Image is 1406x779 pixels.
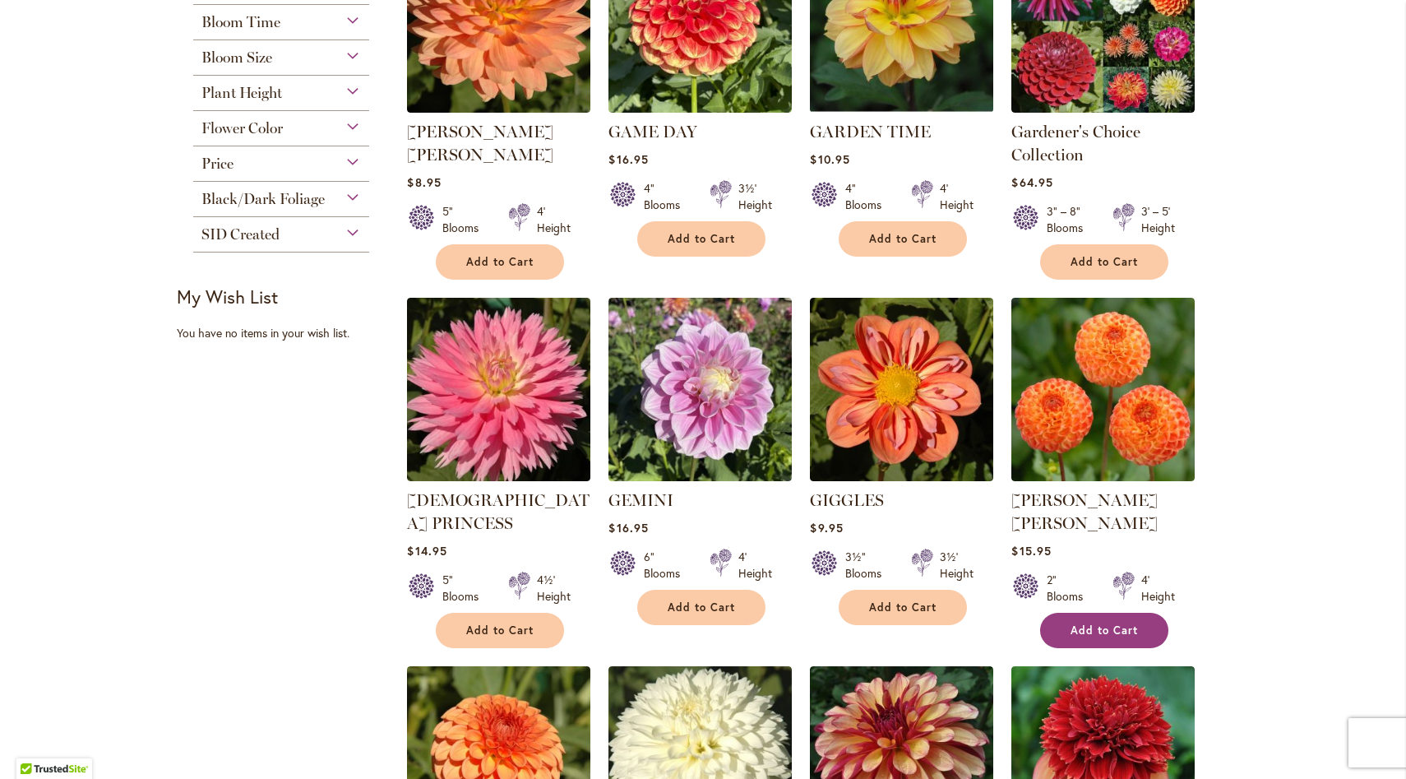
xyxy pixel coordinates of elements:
[407,122,553,165] a: [PERSON_NAME] [PERSON_NAME]
[738,549,772,582] div: 4' Height
[442,572,488,605] div: 5" Blooms
[839,590,967,625] button: Add to Cart
[608,100,792,116] a: GAME DAY
[940,549,974,582] div: 3½' Height
[201,119,283,137] span: Flower Color
[1141,203,1175,236] div: 3' – 5' Height
[466,624,534,638] span: Add to Cart
[177,325,396,341] div: You have no items in your wish list.
[637,221,765,257] button: Add to Cart
[201,84,282,102] span: Plant Height
[810,100,993,116] a: GARDEN TIME
[839,221,967,257] button: Add to Cart
[1040,244,1168,280] button: Add to Cart
[810,122,931,141] a: GARDEN TIME
[407,543,446,559] span: $14.95
[1011,469,1195,485] a: GINGER WILLO
[869,600,937,614] span: Add to Cart
[608,298,792,481] img: GEMINI
[201,190,325,208] span: Black/Dark Foliage
[845,180,891,213] div: 4" Blooms
[1011,122,1140,165] a: Gardener's Choice Collection
[177,285,278,308] strong: My Wish List
[537,572,571,605] div: 4½' Height
[12,721,58,767] iframe: Launch Accessibility Center
[644,549,690,582] div: 6" Blooms
[1011,543,1051,559] span: $15.95
[1011,174,1052,190] span: $64.95
[407,298,590,481] img: GAY PRINCESS
[407,469,590,485] a: GAY PRINCESS
[668,232,735,246] span: Add to Cart
[442,203,488,236] div: 5" Blooms
[940,180,974,213] div: 4' Height
[810,298,993,481] img: GIGGLES
[466,255,534,269] span: Add to Cart
[668,600,735,614] span: Add to Cart
[608,469,792,485] a: GEMINI
[1011,490,1158,533] a: [PERSON_NAME] [PERSON_NAME]
[1071,624,1138,638] span: Add to Cart
[407,100,590,116] a: GABRIELLE MARIE
[201,13,280,31] span: Bloom Time
[436,244,564,280] button: Add to Cart
[436,613,564,648] button: Add to Cart
[201,155,234,173] span: Price
[608,490,673,510] a: GEMINI
[738,180,772,213] div: 3½' Height
[1047,203,1093,236] div: 3" – 8" Blooms
[810,469,993,485] a: GIGGLES
[1071,255,1138,269] span: Add to Cart
[1011,100,1195,116] a: Gardener's Choice Collection
[608,520,648,536] span: $16.95
[608,122,697,141] a: GAME DAY
[1047,572,1093,605] div: 2" Blooms
[201,49,272,67] span: Bloom Size
[407,490,590,533] a: [DEMOGRAPHIC_DATA] PRINCESS
[407,174,441,190] span: $8.95
[201,225,280,243] span: SID Created
[810,520,843,536] span: $9.95
[1141,572,1175,605] div: 4' Height
[810,490,884,510] a: GIGGLES
[845,549,891,582] div: 3½" Blooms
[1011,298,1195,481] img: GINGER WILLO
[608,151,648,167] span: $16.95
[637,590,765,625] button: Add to Cart
[644,180,690,213] div: 4" Blooms
[869,232,937,246] span: Add to Cart
[1040,613,1168,648] button: Add to Cart
[537,203,571,236] div: 4' Height
[810,151,849,167] span: $10.95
